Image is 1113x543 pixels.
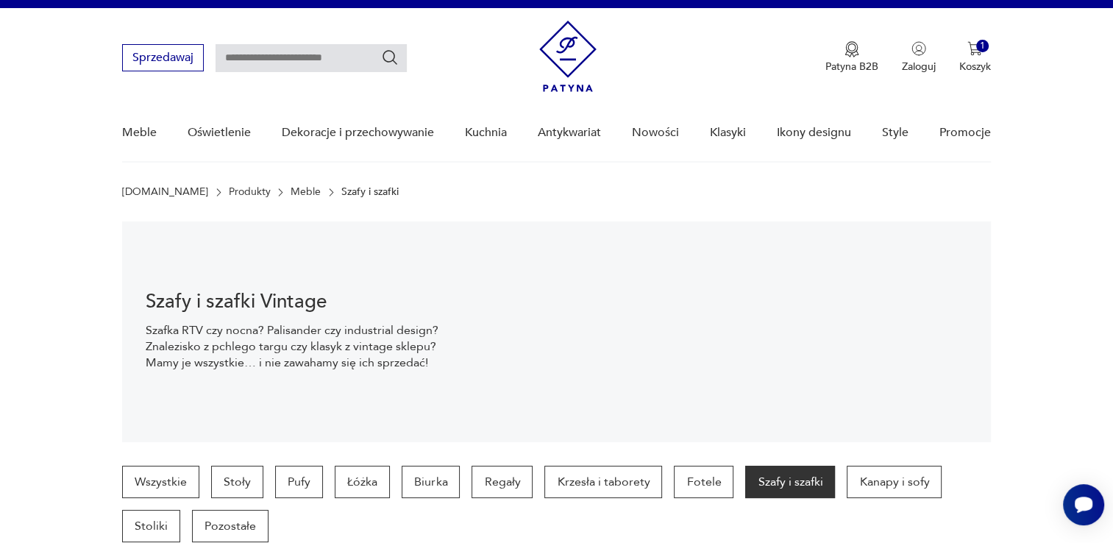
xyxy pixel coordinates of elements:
a: Promocje [939,104,991,161]
a: Stoły [211,466,263,498]
button: Szukaj [381,49,399,66]
button: 1Koszyk [959,41,991,74]
button: Zaloguj [902,41,936,74]
a: Antykwariat [538,104,601,161]
a: Łóżka [335,466,390,498]
p: Patyna B2B [825,60,878,74]
a: Ikony designu [777,104,851,161]
p: Koszyk [959,60,991,74]
div: 1 [976,40,989,52]
a: Nowości [632,104,679,161]
a: Kanapy i sofy [847,466,942,498]
img: Patyna - sklep z meblami i dekoracjami vintage [539,21,597,92]
a: Oświetlenie [188,104,251,161]
img: Ikona koszyka [967,41,982,56]
a: Krzesła i taborety [544,466,662,498]
a: Sprzedawaj [122,54,204,64]
a: Kuchnia [465,104,507,161]
p: Szafka RTV czy nocna? Palisander czy industrial design? Znalezisko z pchlego targu czy klasyk z v... [146,322,446,371]
a: Wszystkie [122,466,199,498]
p: Szafy i szafki [341,186,399,198]
a: Regały [472,466,533,498]
a: Biurka [402,466,460,498]
img: Ikonka użytkownika [911,41,926,56]
img: Ikona medalu [844,41,859,57]
button: Patyna B2B [825,41,878,74]
a: Pozostałe [192,510,269,542]
a: Meble [122,104,157,161]
p: Zaloguj [902,60,936,74]
a: Style [882,104,908,161]
a: Klasyki [710,104,746,161]
a: Dekoracje i przechowywanie [282,104,434,161]
h1: Szafy i szafki Vintage [146,293,446,310]
button: Sprzedawaj [122,44,204,71]
a: Fotele [674,466,733,498]
a: Produkty [229,186,271,198]
a: Meble [291,186,321,198]
a: Ikona medaluPatyna B2B [825,41,878,74]
a: Stoliki [122,510,180,542]
a: [DOMAIN_NAME] [122,186,208,198]
iframe: Smartsupp widget button [1063,484,1104,525]
a: Pufy [275,466,323,498]
a: Szafy i szafki [745,466,835,498]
